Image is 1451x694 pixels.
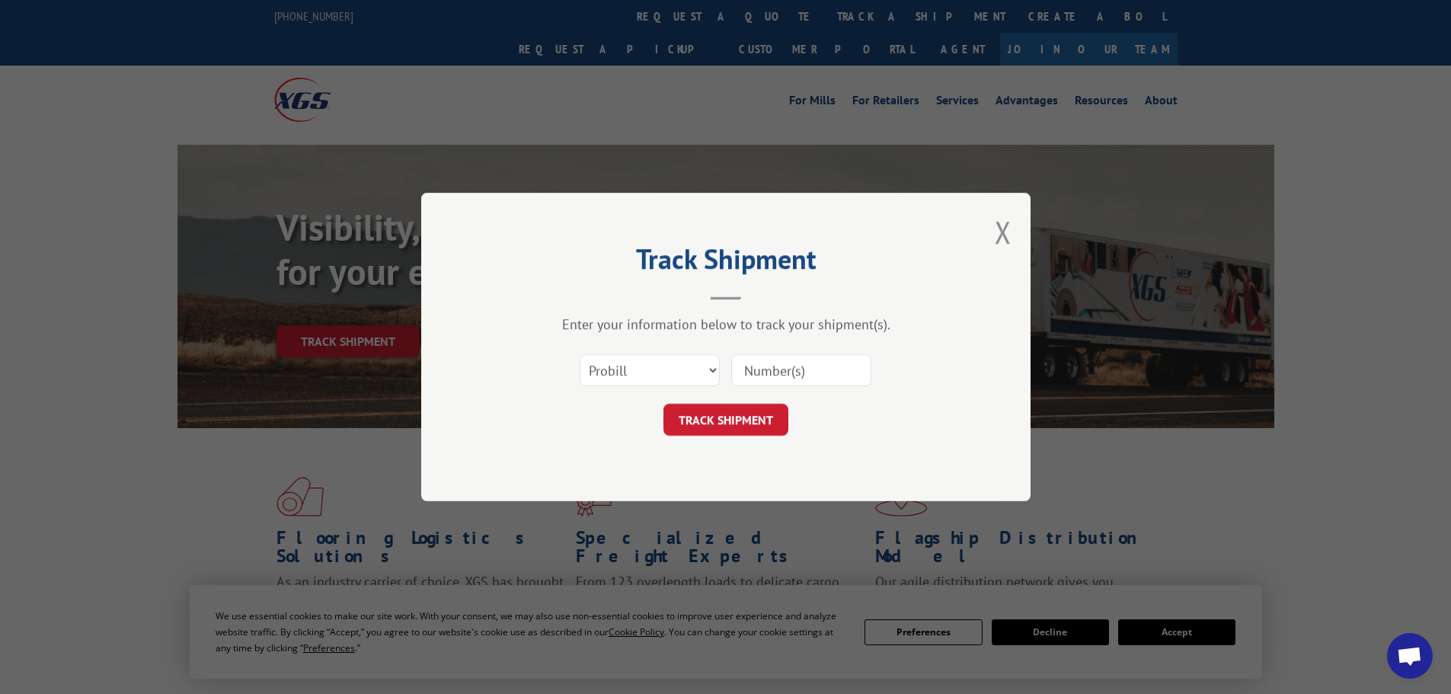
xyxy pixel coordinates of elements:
input: Number(s) [731,354,871,386]
a: Open chat [1387,633,1433,679]
h2: Track Shipment [497,248,954,277]
button: TRACK SHIPMENT [663,404,788,436]
div: Enter your information below to track your shipment(s). [497,315,954,333]
button: Close modal [995,212,1012,252]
